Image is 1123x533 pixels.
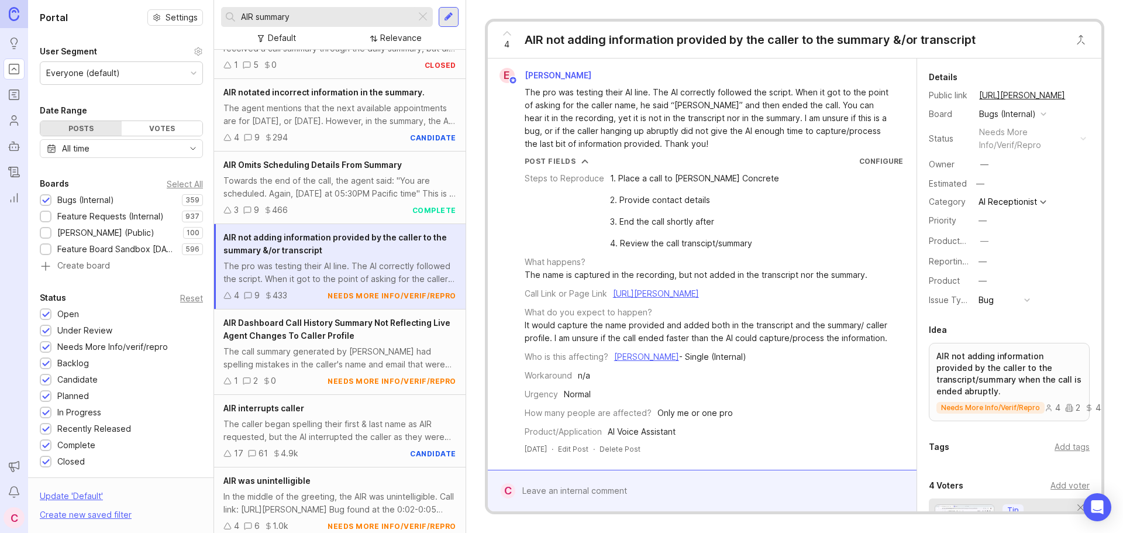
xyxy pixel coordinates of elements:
[525,269,867,281] div: The name is captured in the recording, but not added in the transcript nor the summary.
[40,177,69,191] div: Boards
[272,204,288,216] div: 466
[254,520,260,532] div: 6
[57,455,85,468] div: Closed
[558,444,588,454] div: Edit Post
[253,374,258,387] div: 2
[525,156,589,166] button: Post Fields
[4,84,25,105] a: Roadmaps
[223,490,456,516] div: In the middle of the greeting, the AIR was unintelligible. Call link: [URL][PERSON_NAME] Bug foun...
[525,369,572,382] div: Workaround
[253,59,259,71] div: 5
[328,376,456,386] div: needs more info/verif/repro
[271,59,277,71] div: 0
[500,68,515,83] div: E
[57,373,98,386] div: Candidate
[525,445,547,453] time: [DATE]
[234,59,238,71] div: 1
[184,144,202,153] svg: toggle icon
[234,131,239,144] div: 4
[610,194,779,207] div: 2. Provide contact details
[234,520,239,532] div: 4
[929,180,967,188] div: Estimated
[40,44,97,59] div: User Segment
[929,70,957,84] div: Details
[147,9,203,26] a: Settings
[214,395,466,467] a: AIR interrupts callerThe caller began spelling their first & last name as AIR requested, but the ...
[223,102,456,128] div: The agent mentions that the next available appointments are for [DATE], or [DATE]. However, in th...
[57,210,164,223] div: Feature Requests (Internal)
[1055,441,1090,453] div: Add tags
[979,108,1036,121] div: Bugs (Internal)
[929,323,947,337] div: Idea
[525,319,903,345] div: It would capture the name provided and added both in the transcript and the summary/ caller profi...
[40,490,103,508] div: Update ' Default '
[4,187,25,208] a: Reporting
[281,447,298,460] div: 4.9k
[973,176,988,191] div: —
[4,456,25,477] button: Announcements
[223,232,447,255] span: AIR not adding information provided by the caller to the summary &/or transcript
[223,418,456,443] div: The caller began spelling their first & last name as AIR requested, but the AI interrupted the ca...
[929,108,970,121] div: Board
[9,7,19,20] img: Canny Home
[57,390,89,403] div: Planned
[167,181,203,187] div: Select All
[525,32,976,48] div: AIR not adding information provided by the caller to the summary &/or transcript
[412,205,456,215] div: complete
[328,521,456,531] div: needs more info/verif/repro
[492,68,601,83] a: E[PERSON_NAME]
[608,425,676,438] div: AI Voice Assistant
[979,255,987,268] div: —
[62,142,89,155] div: All time
[929,343,1090,421] a: AIR not adding information provided by the caller to the transcript/summary when the call is ende...
[214,79,466,152] a: AIR notated incorrect information in the summary.The agent mentions that the next available appoi...
[859,157,903,166] a: Configure
[425,60,456,70] div: closed
[1045,404,1060,412] div: 4
[234,447,243,460] div: 17
[979,198,1037,206] div: AI Receptionist
[1069,28,1093,51] button: Close button
[525,172,604,185] div: Steps to Reproduce
[600,444,640,454] div: Delete Post
[57,341,168,353] div: Needs More Info/verif/repro
[929,236,991,246] label: ProductboardID
[525,306,652,319] div: What do you expect to happen?
[57,357,89,370] div: Backlog
[40,291,66,305] div: Status
[501,483,515,498] div: C
[941,403,1040,412] p: needs more info/verif/repro
[929,195,970,208] div: Category
[57,406,101,419] div: In Progress
[552,444,553,454] div: ·
[4,161,25,183] a: Changelog
[610,237,779,250] div: 4. Review the call transcipt/summary
[273,289,287,302] div: 433
[223,318,450,341] span: AIR Dashboard Call History Summary Not Reflecting Live Agent Changes To Caller Profile
[328,291,456,301] div: needs more info/verif/repro
[1050,479,1090,492] div: Add voter
[613,288,699,298] a: [URL][PERSON_NAME]
[254,204,259,216] div: 9
[929,276,960,286] label: Product
[57,439,95,452] div: Complete
[57,243,176,256] div: Feature Board Sandbox [DATE]
[223,345,456,371] div: The call summary generated by [PERSON_NAME] had spelling mistakes in the caller's name and email ...
[977,233,992,249] button: ProductboardID
[610,172,779,185] div: 1. Place a call to [PERSON_NAME] Concrete
[187,228,199,238] p: 100
[223,160,402,170] span: AIR Omits Scheduling Details From Summary
[525,86,893,150] div: The pro was testing their AI line. The AI correctly followed the script. When it got to the point...
[979,126,1076,152] div: needs more info/verif/repro
[234,289,239,302] div: 4
[525,156,576,166] div: Post Fields
[1007,506,1019,515] p: Tip
[271,374,276,387] div: 0
[1085,404,1110,412] div: 433
[929,158,970,171] div: Owner
[4,59,25,80] a: Portal
[4,507,25,528] button: C
[40,121,122,136] div: Posts
[223,403,304,413] span: AIR interrupts caller
[614,350,746,363] div: - Single (Internal)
